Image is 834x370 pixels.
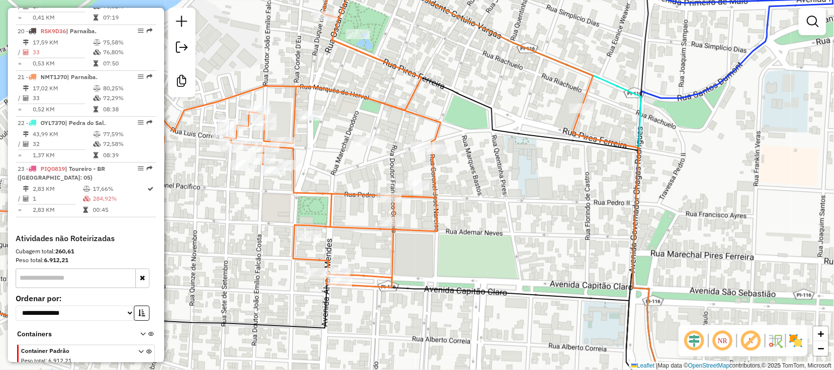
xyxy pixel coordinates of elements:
[16,247,156,256] div: Cubagem total:
[18,165,105,181] span: 23 -
[103,129,152,139] td: 77,59%
[739,329,763,352] span: Exibir rótulo
[18,139,22,149] td: /
[32,47,93,57] td: 33
[41,165,65,172] span: PIQ0819
[103,38,152,47] td: 75,58%
[67,73,98,81] span: | Parnaíba.
[32,59,93,68] td: 0,53 KM
[44,256,68,264] strong: 6.912,21
[18,27,97,35] span: 20 -
[93,131,101,137] i: % de utilização do peso
[16,256,156,265] div: Peso total:
[656,362,658,369] span: |
[18,205,22,215] td: =
[803,12,822,31] a: Exibir filtros
[23,131,29,137] i: Distância Total
[32,150,93,160] td: 1,37 KM
[32,205,83,215] td: 2,83 KM
[66,27,97,35] span: | Parnaíba.
[18,194,22,204] td: /
[18,47,22,57] td: /
[18,150,22,160] td: =
[41,27,66,35] span: RSK9D36
[18,73,98,81] span: 21 -
[410,142,435,152] div: Atividade não roteirizada - CAMINHO DE CASA
[92,194,147,204] td: 284,92%
[23,95,29,101] i: Total de Atividades
[103,150,152,160] td: 08:39
[32,38,93,47] td: 17,59 KM
[32,83,93,93] td: 17,02 KM
[83,207,88,213] i: Tempo total em rota
[93,40,101,45] i: % de utilização do peso
[138,165,144,171] em: Opções
[93,85,101,91] i: % de utilização do peso
[93,49,101,55] i: % de utilização da cubagem
[32,93,93,103] td: 33
[103,83,152,93] td: 80,25%
[138,74,144,80] em: Opções
[41,73,67,81] span: NMT1J70
[92,184,147,194] td: 17,66%
[23,49,29,55] i: Total de Atividades
[813,327,828,341] a: Zoom in
[172,38,192,60] a: Exportar sessão
[32,184,83,194] td: 2,83 KM
[23,85,29,91] i: Distância Total
[32,104,93,114] td: 0,52 KM
[21,347,127,355] span: Container Padrão
[103,47,152,57] td: 76,80%
[818,342,824,354] span: −
[138,120,144,125] em: Opções
[93,61,98,66] i: Tempo total em rota
[818,328,824,340] span: +
[18,13,22,22] td: =
[103,59,152,68] td: 07:50
[93,106,98,112] i: Tempo total em rota
[683,329,706,352] span: Ocultar deslocamento
[18,59,22,68] td: =
[92,205,147,215] td: 00:45
[16,292,156,304] label: Ordenar por:
[18,119,106,126] span: 22 -
[147,165,152,171] em: Rota exportada
[23,196,29,202] i: Total de Atividades
[23,186,29,192] i: Distância Total
[23,40,29,45] i: Distância Total
[32,139,93,149] td: 32
[788,333,804,349] img: Exibir/Ocultar setores
[32,194,83,204] td: 1
[17,329,128,339] span: Containers
[172,12,192,34] a: Nova sessão e pesquisa
[23,141,29,147] i: Total de Atividades
[93,95,101,101] i: % de utilização da cubagem
[103,104,152,114] td: 08:38
[148,186,154,192] i: Rota otimizada
[711,329,734,352] span: Ocultar NR
[103,139,152,149] td: 72,58%
[48,357,72,364] span: 6.912,21
[93,141,101,147] i: % de utilização da cubagem
[631,362,655,369] a: Leaflet
[103,13,152,22] td: 07:19
[93,15,98,21] i: Tempo total em rota
[629,362,834,370] div: Map data © contributors,© 2025 TomTom, Microsoft
[138,28,144,34] em: Opções
[688,362,730,369] a: OpenStreetMap
[147,74,152,80] em: Rota exportada
[813,341,828,356] a: Zoom out
[172,71,192,93] a: Criar modelo
[83,196,90,202] i: % de utilização da cubagem
[768,333,783,349] img: Fluxo de ruas
[16,234,156,243] h4: Atividades não Roteirizadas
[55,247,74,255] strong: 260,61
[103,93,152,103] td: 72,29%
[83,186,90,192] i: % de utilização do peso
[147,28,152,34] em: Rota exportada
[93,152,98,158] i: Tempo total em rota
[147,120,152,125] em: Rota exportada
[45,357,47,364] span: :
[18,104,22,114] td: =
[65,119,106,126] span: | Pedra do Sal.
